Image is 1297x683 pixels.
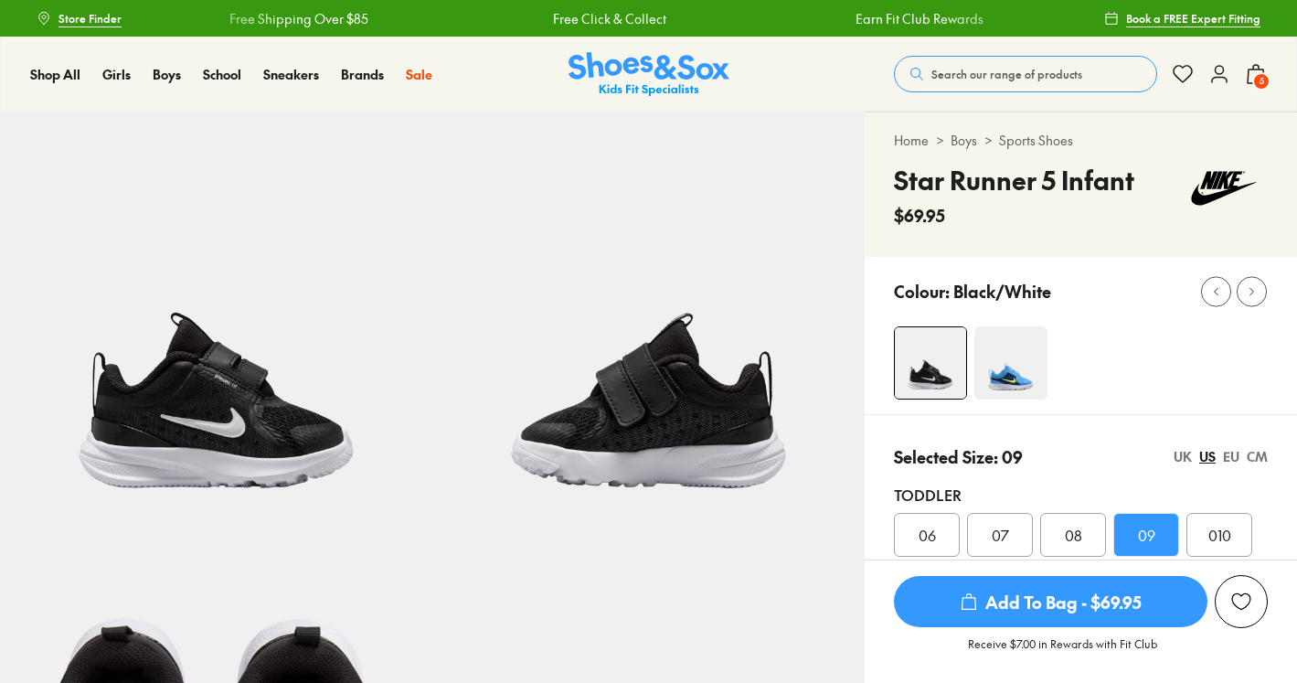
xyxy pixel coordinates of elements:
[894,576,1207,627] span: Add To Bag - $69.95
[406,65,432,84] a: Sale
[968,635,1157,668] p: Receive $7.00 in Rewards with Fit Club
[894,131,1268,150] div: > >
[341,65,384,83] span: Brands
[569,52,729,97] a: Shoes & Sox
[37,2,122,35] a: Store Finder
[102,65,131,84] a: Girls
[894,203,945,228] span: $69.95
[1247,447,1268,466] div: CM
[1245,54,1267,94] button: 5
[58,10,122,27] span: Store Finder
[894,484,1268,506] div: Toddler
[951,131,977,150] a: Boys
[992,524,1009,546] span: 07
[18,560,91,628] iframe: Gorgias live chat messenger
[894,161,1134,199] h4: Star Runner 5 Infant
[974,326,1047,400] img: Star Runner 5 Inf B University Blue/Volt
[432,112,865,544] img: 5-552141_1
[30,65,80,84] a: Shop All
[406,65,432,83] span: Sale
[999,131,1073,150] a: Sports Shoes
[894,131,929,150] a: Home
[919,524,936,546] span: 06
[1252,72,1270,91] span: 5
[894,56,1157,92] button: Search our range of products
[895,327,966,399] img: 4-552140_1
[30,65,80,83] span: Shop All
[263,65,319,83] span: Sneakers
[1199,447,1216,466] div: US
[1180,161,1268,216] img: Vendor logo
[1208,524,1231,546] span: 010
[931,66,1082,82] span: Search our range of products
[263,65,319,84] a: Sneakers
[1223,447,1239,466] div: EU
[1215,575,1268,628] button: Add to Wishlist
[102,65,131,83] span: Girls
[341,65,384,84] a: Brands
[153,65,181,84] a: Boys
[569,52,729,97] img: SNS_Logo_Responsive.svg
[203,65,241,83] span: School
[953,279,1051,304] p: Black/White
[552,9,665,28] a: Free Click & Collect
[229,9,367,28] a: Free Shipping Over $85
[153,65,181,83] span: Boys
[894,279,950,304] p: Colour:
[1138,524,1155,546] span: 09
[1126,10,1260,27] span: Book a FREE Expert Fitting
[894,444,1023,469] p: Selected Size: 09
[894,575,1207,628] button: Add To Bag - $69.95
[1174,447,1192,466] div: UK
[203,65,241,84] a: School
[856,9,983,28] a: Earn Fit Club Rewards
[1104,2,1260,35] a: Book a FREE Expert Fitting
[1065,524,1082,546] span: 08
